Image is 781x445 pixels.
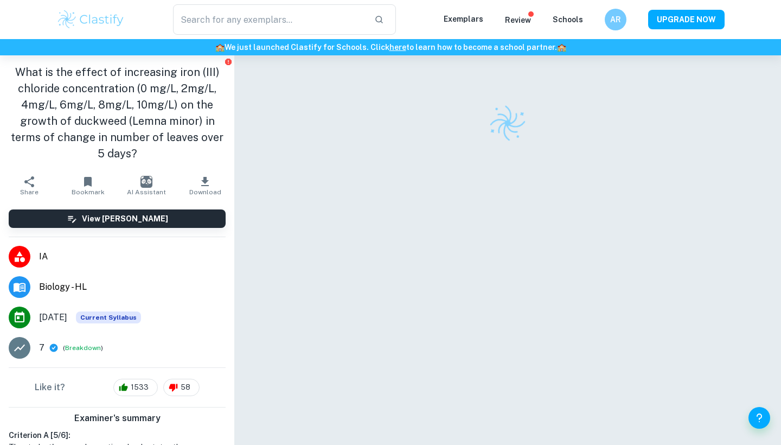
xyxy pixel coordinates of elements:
[189,188,221,196] span: Download
[485,101,530,145] img: Clastify logo
[127,188,166,196] span: AI Assistant
[65,343,101,353] button: Breakdown
[176,170,234,201] button: Download
[444,13,483,25] p: Exemplars
[389,43,406,52] a: here
[163,379,200,396] div: 58
[648,10,725,29] button: UPGRADE NOW
[605,9,626,30] button: AR
[224,58,232,66] button: Report issue
[748,407,770,429] button: Help and Feedback
[9,64,226,162] h1: What is the effect of increasing iron (III) chloride concentration (0 mg/L, 2mg/L, 4mg/L, 6mg/L, ...
[72,188,105,196] span: Bookmark
[39,311,67,324] span: [DATE]
[2,41,779,53] h6: We just launched Clastify for Schools. Click to learn how to become a school partner.
[557,43,566,52] span: 🏫
[113,379,158,396] div: 1533
[63,343,103,353] span: ( )
[56,9,125,30] img: Clastify logo
[125,382,155,393] span: 1533
[215,43,225,52] span: 🏫
[82,213,168,225] h6: View [PERSON_NAME]
[39,281,226,294] span: Biology - HL
[35,381,65,394] h6: Like it?
[39,341,44,354] p: 7
[9,209,226,228] button: View [PERSON_NAME]
[9,429,226,441] h6: Criterion A [ 5 / 6 ]:
[505,14,531,26] p: Review
[4,412,230,425] h6: Examiner's summary
[20,188,39,196] span: Share
[117,170,176,201] button: AI Assistant
[140,176,152,188] img: AI Assistant
[610,14,622,26] h6: AR
[76,311,141,323] span: Current Syllabus
[173,4,366,35] input: Search for any exemplars...
[175,382,196,393] span: 58
[76,311,141,323] div: This exemplar is based on the current syllabus. Feel free to refer to it for inspiration/ideas wh...
[553,15,583,24] a: Schools
[39,250,226,263] span: IA
[59,170,117,201] button: Bookmark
